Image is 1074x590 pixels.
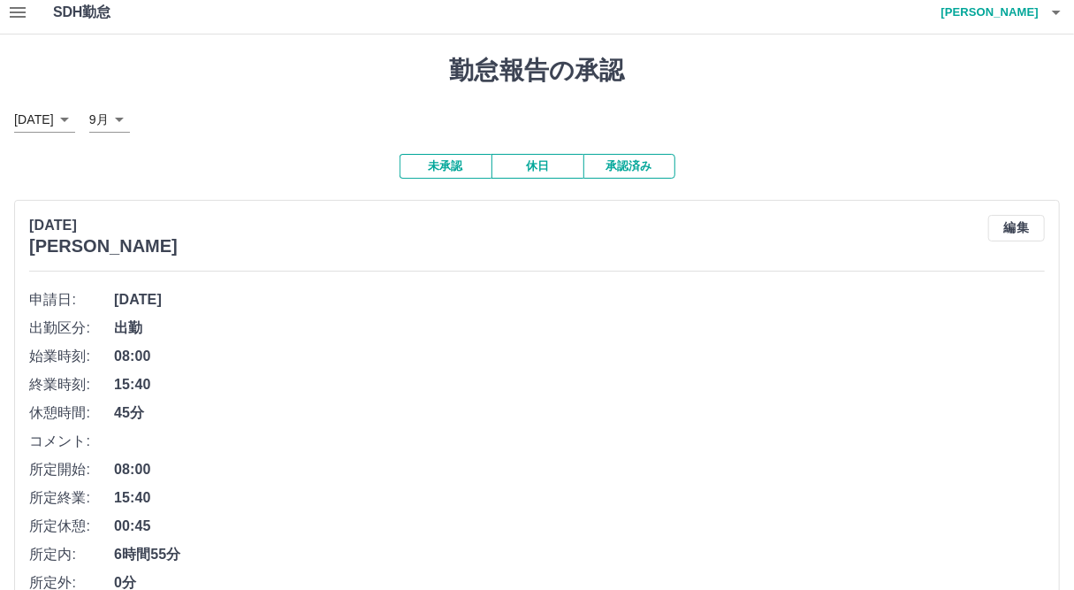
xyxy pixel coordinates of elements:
[29,289,114,310] span: 申請日:
[114,516,1045,537] span: 00:45
[29,215,178,236] p: [DATE]
[29,544,114,565] span: 所定内:
[114,402,1045,424] span: 45分
[14,56,1060,86] h1: 勤怠報告の承認
[114,346,1045,367] span: 08:00
[114,318,1045,339] span: 出勤
[114,544,1045,565] span: 6時間55分
[29,431,114,452] span: コメント:
[29,236,178,257] h3: [PERSON_NAME]
[400,154,491,179] button: 未承認
[583,154,675,179] button: 承認済み
[29,318,114,339] span: 出勤区分:
[29,374,114,395] span: 終業時刻:
[29,487,114,509] span: 所定終業:
[491,154,583,179] button: 休日
[29,402,114,424] span: 休憩時間:
[89,107,130,133] div: 9月
[29,459,114,480] span: 所定開始:
[114,487,1045,509] span: 15:40
[29,516,114,537] span: 所定休憩:
[114,459,1045,480] span: 08:00
[14,107,75,133] div: [DATE]
[114,374,1045,395] span: 15:40
[988,215,1045,241] button: 編集
[114,289,1045,310] span: [DATE]
[29,346,114,367] span: 始業時刻:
